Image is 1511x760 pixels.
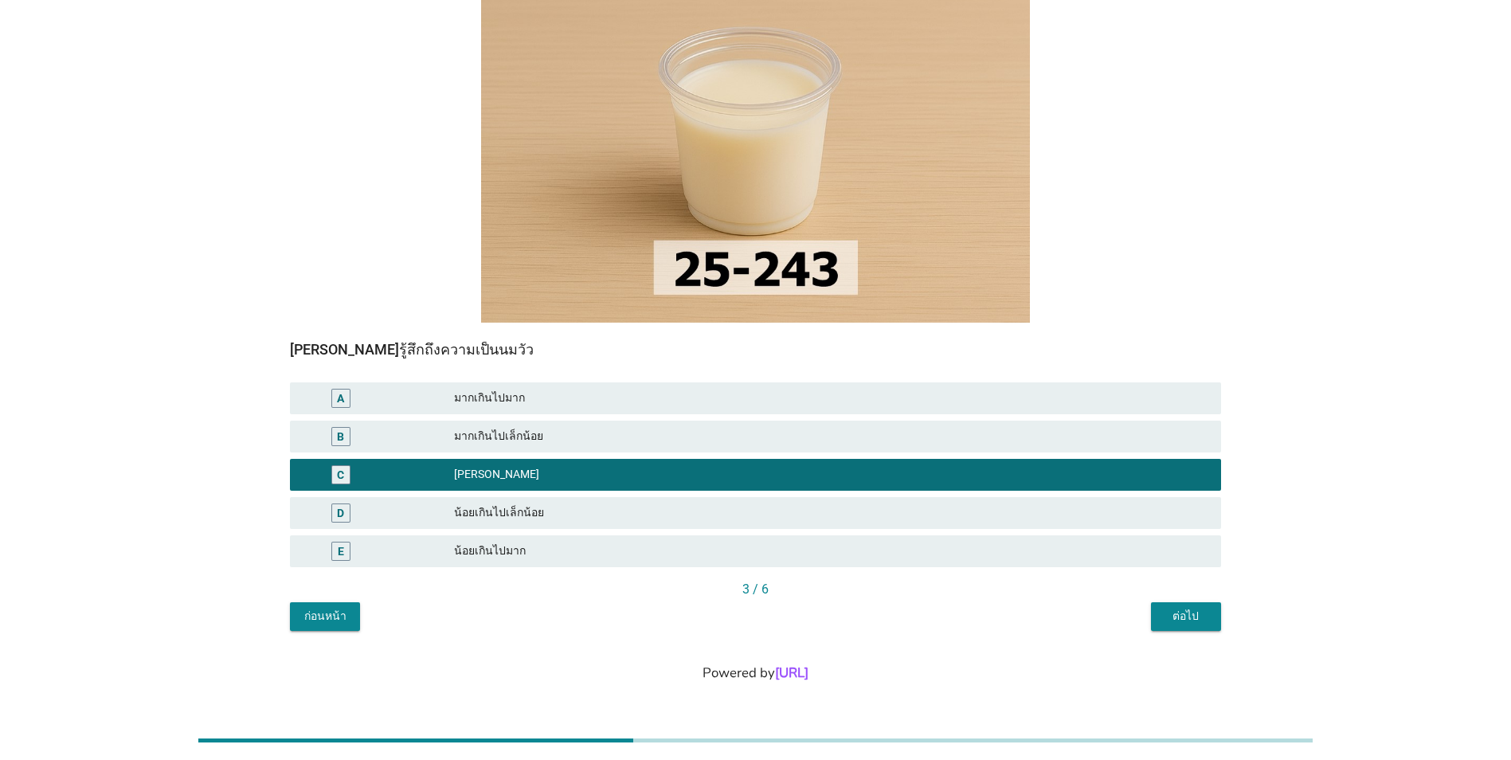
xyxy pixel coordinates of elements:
[454,503,1208,523] div: น้อยเกินไปเล็กน้อย
[337,504,344,521] div: D
[19,663,1492,683] div: Powered by
[775,664,808,682] a: [URL]
[454,542,1208,561] div: น้อยเกินไปมาก
[303,608,347,625] div: ก่อนหน้า
[337,466,344,483] div: C
[338,543,344,559] div: E
[290,602,360,631] button: ก่อนหน้า
[290,580,1221,599] div: 3 / 6
[1151,602,1221,631] button: ต่อไป
[290,339,1221,360] div: [PERSON_NAME]รู้สึกถึงความเป็นนมวัว
[337,390,344,406] div: A
[1164,608,1208,625] div: ต่อไป
[337,428,344,445] div: B
[454,389,1208,408] div: มากเกินไปมาก
[454,427,1208,446] div: มากเกินไปเล็กน้อย
[454,465,1208,484] div: [PERSON_NAME]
